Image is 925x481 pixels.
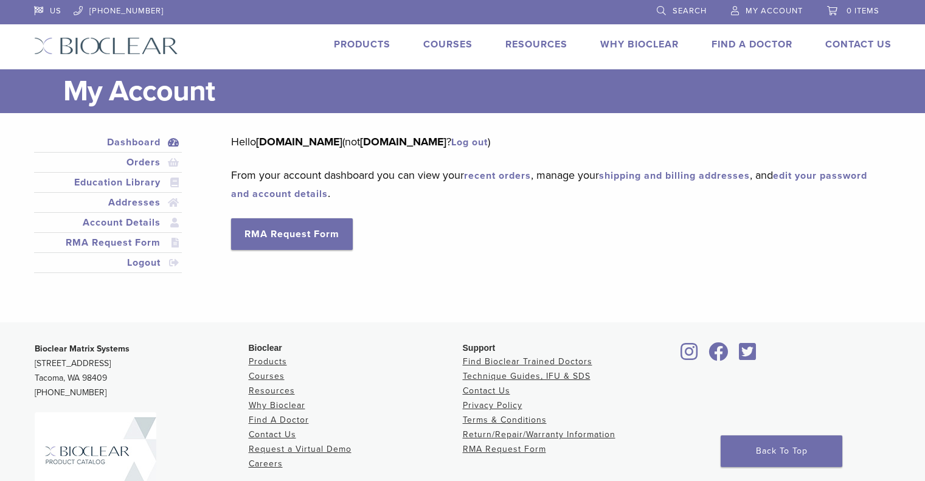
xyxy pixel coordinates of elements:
[36,235,180,250] a: RMA Request Form
[463,429,615,440] a: Return/Repair/Warranty Information
[35,344,130,354] strong: Bioclear Matrix Systems
[463,356,592,367] a: Find Bioclear Trained Doctors
[249,429,296,440] a: Contact Us
[35,342,249,400] p: [STREET_ADDRESS] Tacoma, WA 98409 [PHONE_NUMBER]
[36,135,180,150] a: Dashboard
[847,6,879,16] span: 0 items
[249,356,287,367] a: Products
[36,195,180,210] a: Addresses
[249,371,285,381] a: Courses
[600,38,679,50] a: Why Bioclear
[334,38,390,50] a: Products
[256,135,342,148] strong: [DOMAIN_NAME]
[249,415,309,425] a: Find A Doctor
[34,133,182,288] nav: Account pages
[231,133,873,151] p: Hello (not ? )
[249,400,305,410] a: Why Bioclear
[249,386,295,396] a: Resources
[249,343,282,353] span: Bioclear
[825,38,892,50] a: Contact Us
[463,415,547,425] a: Terms & Conditions
[36,215,180,230] a: Account Details
[249,459,283,469] a: Careers
[463,343,496,353] span: Support
[463,444,546,454] a: RMA Request Form
[36,155,180,170] a: Orders
[599,170,750,182] a: shipping and billing addresses
[712,38,792,50] a: Find A Doctor
[249,444,352,454] a: Request a Virtual Demo
[463,400,522,410] a: Privacy Policy
[721,435,842,467] a: Back To Top
[36,175,180,190] a: Education Library
[463,371,591,381] a: Technique Guides, IFU & SDS
[63,69,892,113] h1: My Account
[746,6,803,16] span: My Account
[464,170,531,182] a: recent orders
[231,166,873,202] p: From your account dashboard you can view your , manage your , and .
[673,6,707,16] span: Search
[505,38,567,50] a: Resources
[423,38,473,50] a: Courses
[463,386,510,396] a: Contact Us
[360,135,446,148] strong: [DOMAIN_NAME]
[677,350,702,362] a: Bioclear
[705,350,733,362] a: Bioclear
[451,136,488,148] a: Log out
[36,255,180,270] a: Logout
[231,218,353,250] a: RMA Request Form
[735,350,761,362] a: Bioclear
[34,37,178,55] img: Bioclear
